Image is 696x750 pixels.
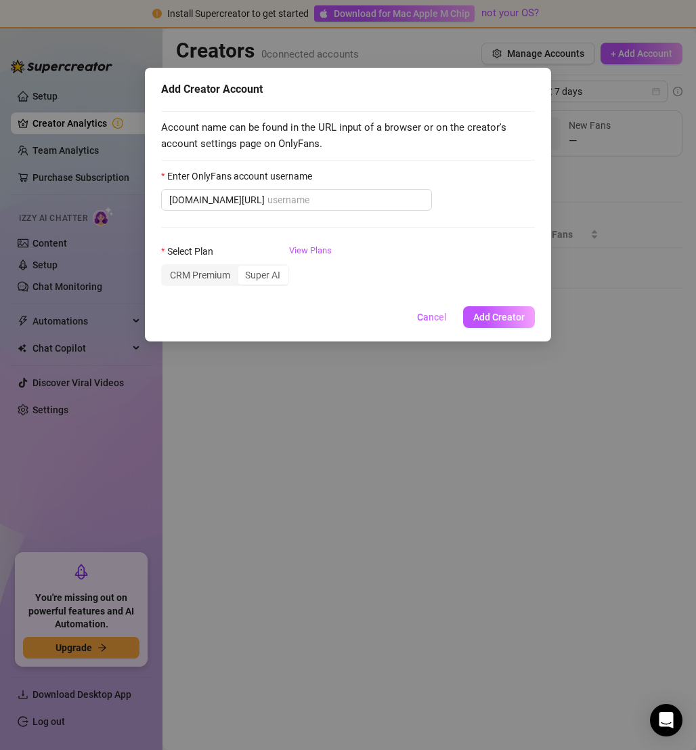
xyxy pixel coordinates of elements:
span: Account name can be found in the URL input of a browser or on the creator's account settings page... [161,120,535,152]
div: segmented control [161,264,289,286]
div: Super AI [238,266,288,285]
div: Open Intercom Messenger [650,704,682,736]
div: Add Creator Account [161,81,535,98]
span: [DOMAIN_NAME][URL] [169,192,265,207]
span: Add Creator [473,312,525,322]
span: Cancel [417,312,447,322]
label: Select Plan [161,244,222,259]
button: Cancel [406,306,458,328]
input: Enter OnlyFans account username [267,192,424,207]
label: Enter OnlyFans account username [161,169,321,184]
div: CRM Premium [162,266,238,285]
a: View Plans [289,244,332,298]
button: Add Creator [463,306,535,328]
